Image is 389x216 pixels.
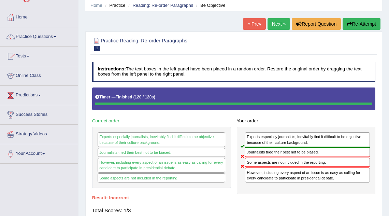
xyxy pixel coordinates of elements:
[98,66,126,71] b: Instructions:
[0,144,78,161] a: Your Account
[98,132,225,147] div: Experts especially journalists, inevitably find it difficult to be objective because of their cul...
[0,66,78,83] a: Online Class
[98,173,225,183] div: Some aspects are not included in the reporting.
[116,95,132,99] b: Finished
[243,18,265,30] a: « Prev
[92,37,268,51] h2: Practice Reading: Re-order Paragraphs
[245,147,370,157] div: Journalists tried their best not to be biased.
[90,3,102,8] a: Home
[194,2,226,9] li: Be Objective
[0,47,78,64] a: Tests
[98,158,225,173] div: However, including every aspect of an issue is as easy as calling for every candidate to particip...
[92,119,231,124] h4: Correct order
[237,119,376,124] h4: Your order
[245,158,370,167] div: Some aspects are not included in the reporting.
[343,18,380,30] button: Re-Attempt
[98,148,225,157] div: Journalists tried their best not to be biased.
[94,46,100,51] span: 1
[292,18,341,30] button: Report Question
[0,105,78,122] a: Success Stories
[245,167,370,183] div: However, including every aspect of an issue is as easy as calling for every candidate to particip...
[95,95,155,99] h5: Timer —
[103,2,125,9] li: Practice
[245,132,370,147] div: Experts especially journalists, inevitably find it difficult to be objective because of their cul...
[154,95,155,99] b: )
[0,27,78,44] a: Practice Questions
[268,18,290,30] a: Next »
[0,86,78,103] a: Predictions
[0,8,78,25] a: Home
[0,125,78,142] a: Strategy Videos
[132,3,193,8] a: Reading: Re-order Paragraphs
[135,95,154,99] b: 120 / 120s
[133,95,135,99] b: (
[92,195,376,201] h4: Result:
[92,62,376,81] h4: The text boxes in the left panel have been placed in a random order. Restore the original order b...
